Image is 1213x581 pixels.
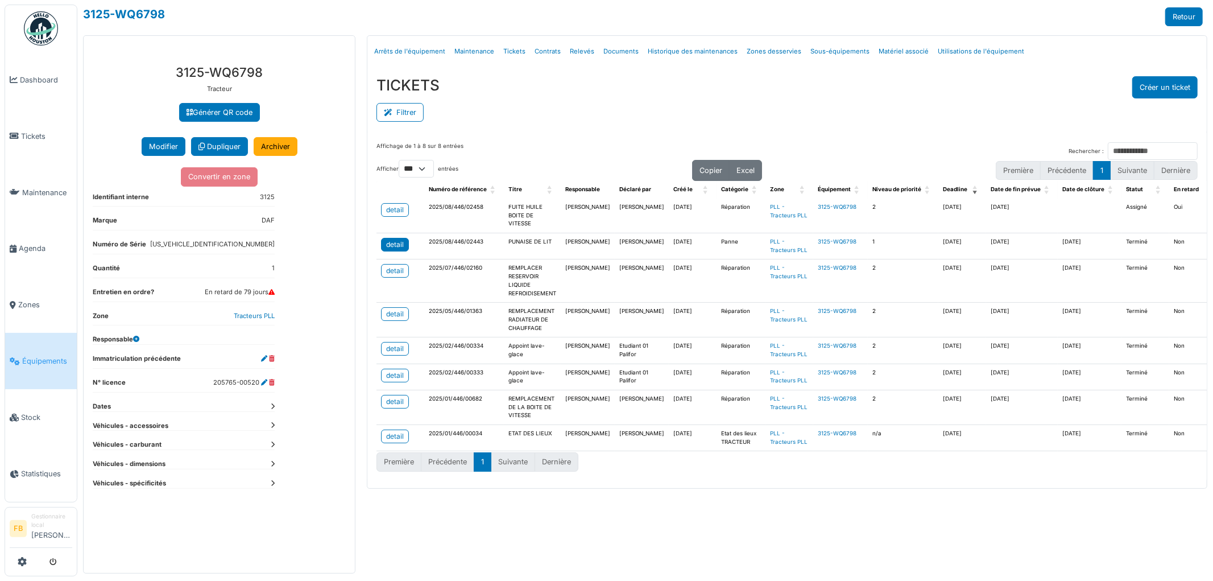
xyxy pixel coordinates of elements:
span: Zones [18,299,72,310]
td: [DATE] [1058,233,1121,259]
td: REMPLACER RESERVOIR LIQUIDE REFROIDISEMENT [504,259,561,303]
dt: Dates [93,402,275,411]
dd: En retard de 79 jours [205,287,275,297]
a: Historique des maintenances [643,38,742,65]
td: [DATE] [669,425,717,451]
a: PLL - Tracteurs PLL [770,265,808,279]
label: Rechercher : [1069,147,1104,156]
span: Statut [1126,186,1143,192]
td: [PERSON_NAME] [615,425,669,451]
span: Équipement: Activate to sort [854,181,861,199]
span: Responsable [565,186,600,192]
td: [DATE] [986,364,1058,390]
dt: Identifiant interne [93,192,149,207]
dt: Quantité [93,263,120,278]
div: detail [386,266,404,276]
td: Réparation [717,364,765,390]
dt: Zone [93,311,109,325]
td: [DATE] [938,390,986,425]
a: Tickets [499,38,530,65]
td: Terminé [1121,259,1169,303]
span: Créé le [673,186,693,192]
td: 2 [868,390,938,425]
span: Catégorie [721,186,748,192]
td: REMPLACEMENT DE LA BOITE DE VITESSE [504,390,561,425]
a: 3125-WQ6798 [818,343,856,349]
a: Matériel associé [874,38,933,65]
img: Badge_color-CXgf-gQk.svg [24,11,58,46]
td: [DATE] [669,259,717,303]
td: [PERSON_NAME] [561,390,615,425]
dd: DAF [262,216,275,225]
span: Statut: Activate to sort [1156,181,1162,199]
dd: 205765-00520 [213,378,275,388]
td: [DATE] [938,233,986,259]
td: [PERSON_NAME] [561,364,615,390]
dt: N° licence [93,378,126,392]
td: [DATE] [1058,425,1121,451]
span: Titre: Activate to sort [547,181,554,199]
dt: Immatriculation précédente [93,354,181,368]
td: [PERSON_NAME] [561,259,615,303]
td: [DATE] [986,259,1058,303]
td: 2025/08/446/02458 [424,199,504,233]
span: Créé le: Activate to sort [703,181,710,199]
td: [PERSON_NAME] [615,233,669,259]
a: Tickets [5,108,77,164]
div: Gestionnaire local [31,512,72,530]
h3: TICKETS [376,76,440,94]
td: [DATE] [986,390,1058,425]
td: 2025/02/446/00333 [424,364,504,390]
td: 2025/01/446/00034 [424,425,504,451]
a: Dupliquer [191,137,248,156]
td: Assigné [1121,199,1169,233]
td: PUNAISE DE LIT [504,233,561,259]
div: detail [386,240,404,250]
td: Réparation [717,199,765,233]
div: Affichage de 1 à 8 sur 8 entrées [376,142,463,160]
td: Réparation [717,303,765,337]
span: Niveau de priorité [872,186,921,192]
a: Zones [5,277,77,333]
td: [DATE] [669,364,717,390]
a: Agenda [5,221,77,277]
span: Numéro de référence [429,186,487,192]
td: [PERSON_NAME] [561,233,615,259]
div: detail [386,397,404,407]
td: Panne [717,233,765,259]
span: Équipements [22,356,72,366]
p: Tracteur [93,84,346,94]
span: Numéro de référence: Activate to sort [490,181,497,199]
a: detail [381,395,409,409]
td: Terminé [1121,364,1169,390]
td: Appoint lave-glace [504,337,561,364]
span: Équipement [818,186,851,192]
span: Agenda [19,243,72,254]
a: Archiver [254,137,297,156]
li: FB [10,520,27,537]
td: n/a [868,425,938,451]
td: Réparation [717,337,765,364]
a: Sous-équipements [806,38,874,65]
td: Terminé [1121,337,1169,364]
span: Stock [21,412,72,423]
label: Afficher entrées [376,160,458,178]
td: Réparation [717,390,765,425]
a: Utilisations de l'équipement [933,38,1029,65]
td: [DATE] [1058,259,1121,303]
a: Dashboard [5,52,77,108]
td: Terminé [1121,233,1169,259]
td: [DATE] [938,259,986,303]
td: [DATE] [986,233,1058,259]
a: 3125-WQ6798 [818,265,856,271]
span: Tickets [21,131,72,142]
button: Filtrer [376,103,424,122]
td: 2 [868,364,938,390]
td: 2 [868,303,938,337]
dd: [US_VEHICLE_IDENTIFICATION_NUMBER] [150,240,275,249]
a: detail [381,430,409,443]
td: 2025/08/446/02443 [424,233,504,259]
td: 2025/07/446/02160 [424,259,504,303]
div: detail [386,431,404,442]
a: Maintenance [450,38,499,65]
